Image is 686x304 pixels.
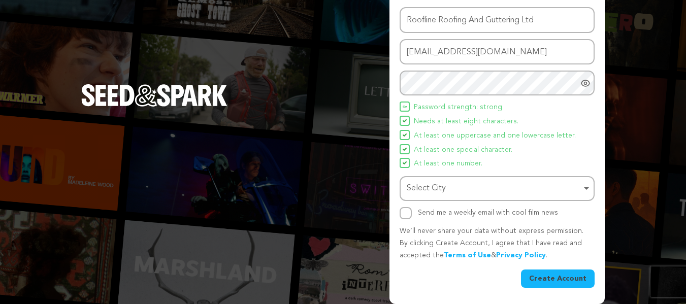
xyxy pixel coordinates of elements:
button: Create Account [521,269,595,288]
input: Name [400,7,595,33]
img: Seed&Spark Icon [403,119,407,123]
span: At least one uppercase and one lowercase letter. [414,130,576,142]
a: Seed&Spark Homepage [81,84,227,127]
img: tab_domain_overview_orange.svg [27,59,36,67]
a: Show password as plain text. Warning: this will display your password on the screen. [580,78,591,88]
img: website_grey.svg [16,26,24,35]
input: Email address [400,39,595,65]
div: v 4.0.25 [28,16,50,24]
a: Terms of Use [444,252,491,259]
div: Domain: [DOMAIN_NAME] [26,26,112,35]
img: Seed&Spark Icon [403,105,407,109]
img: logo_orange.svg [16,16,24,24]
p: We’ll never share your data without express permission. By clicking Create Account, I agree that ... [400,225,595,261]
img: Seed&Spark Icon [403,161,407,165]
div: Domain Overview [39,60,91,66]
img: Seed&Spark Icon [403,133,407,137]
div: Select City [407,181,581,196]
span: At least one number. [414,158,482,170]
div: Keywords by Traffic [112,60,171,66]
span: Password strength: strong [414,102,502,114]
label: Send me a weekly email with cool film news [418,209,558,216]
span: Needs at least eight characters. [414,116,518,128]
img: Seed&Spark Logo [81,84,227,107]
a: Privacy Policy [496,252,546,259]
img: Seed&Spark Icon [403,147,407,151]
span: At least one special character. [414,144,512,156]
img: tab_keywords_by_traffic_grey.svg [101,59,109,67]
